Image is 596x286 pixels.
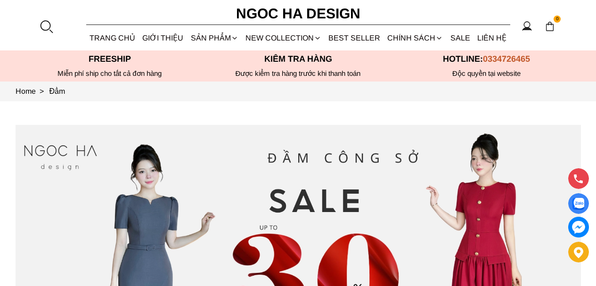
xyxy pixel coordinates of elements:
a: Display image [568,193,589,214]
a: TRANG CHỦ [86,25,139,50]
h6: Độc quyền tại website [392,69,581,78]
span: 0 [554,16,561,23]
a: NEW COLLECTION [242,25,325,50]
a: BEST SELLER [325,25,384,50]
a: GIỚI THIỆU [139,25,187,50]
font: Kiểm tra hàng [264,54,332,64]
img: Display image [572,198,584,210]
p: Freeship [16,54,204,64]
a: LIÊN HỆ [474,25,510,50]
div: Miễn phí ship cho tất cả đơn hàng [16,69,204,78]
div: Chính sách [384,25,447,50]
a: messenger [568,217,589,237]
a: Link to Home [16,87,49,95]
p: Hotline: [392,54,581,64]
p: Được kiểm tra hàng trước khi thanh toán [204,69,392,78]
a: Ngoc Ha Design [228,2,369,25]
span: 0334726465 [483,54,530,64]
span: > [36,87,48,95]
div: SẢN PHẨM [187,25,242,50]
img: img-CART-ICON-ksit0nf1 [545,21,555,32]
a: Link to Đầm [49,87,65,95]
a: SALE [447,25,474,50]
